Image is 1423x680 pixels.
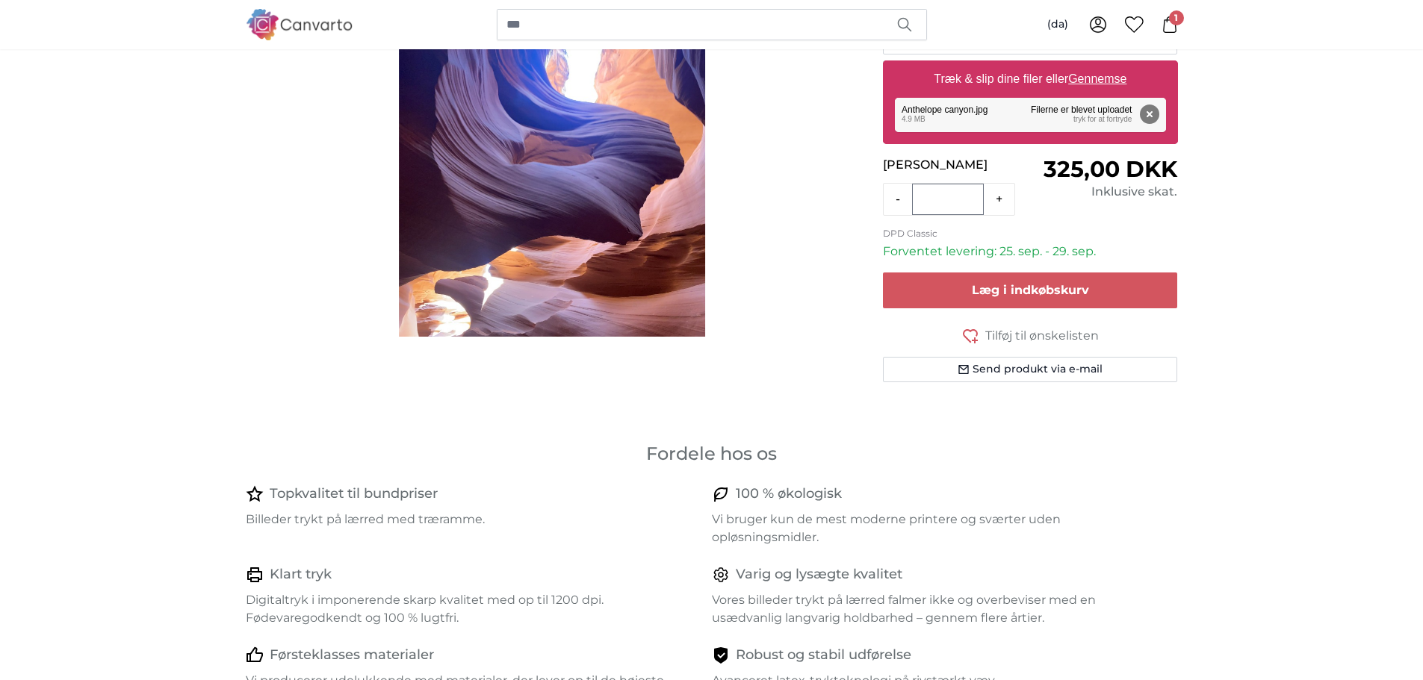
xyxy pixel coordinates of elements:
div: Inklusive skat. [1030,183,1177,201]
span: Læg i indkøbskurv [972,283,1089,297]
h4: Klart tryk [270,564,332,585]
p: DPD Classic [883,228,1178,240]
p: Digitaltryk i imponerende skarp kvalitet med op til 1200 dpi. Fødevaregodkendt og 100 % lugtfri. [246,591,700,627]
h4: 100 % økologisk [736,484,842,505]
span: Tilføj til ønskelisten [985,327,1099,345]
h4: Førsteklasses materialer [270,645,434,666]
span: 1 [1169,10,1184,25]
span: 325,00 DKK [1044,155,1177,183]
p: Forventet levering: 25. sep. - 29. sep. [883,243,1178,261]
h4: Varig og lysægte kvalitet [736,564,902,585]
label: Træk & slip dine filer eller [928,64,1132,94]
p: Vi bruger kun de mest moderne printere og sværter uden opløsningsmidler. [712,511,1166,546]
p: Billeder trykt på lærred med træramme. [246,511,700,528]
button: Læg i indkøbskurv [883,272,1178,308]
button: - [884,184,912,214]
button: Tilføj til ønskelisten [883,326,1178,345]
p: Vores billeder trykt på lærred falmer ikke og overbeviser med en usædvanlig langvarig holdbarhed ... [712,591,1166,627]
button: Send produkt via e-mail [883,357,1178,382]
button: + [984,184,1014,214]
button: (da) [1035,11,1080,38]
u: Gennemse [1068,72,1126,85]
img: Canvarto [246,9,353,40]
p: [PERSON_NAME] [883,156,1030,174]
h4: Topkvalitet til bundpriser [270,484,438,505]
h3: Fordele hos os [246,442,1178,466]
h4: Robust og stabil udførelse [736,645,911,666]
